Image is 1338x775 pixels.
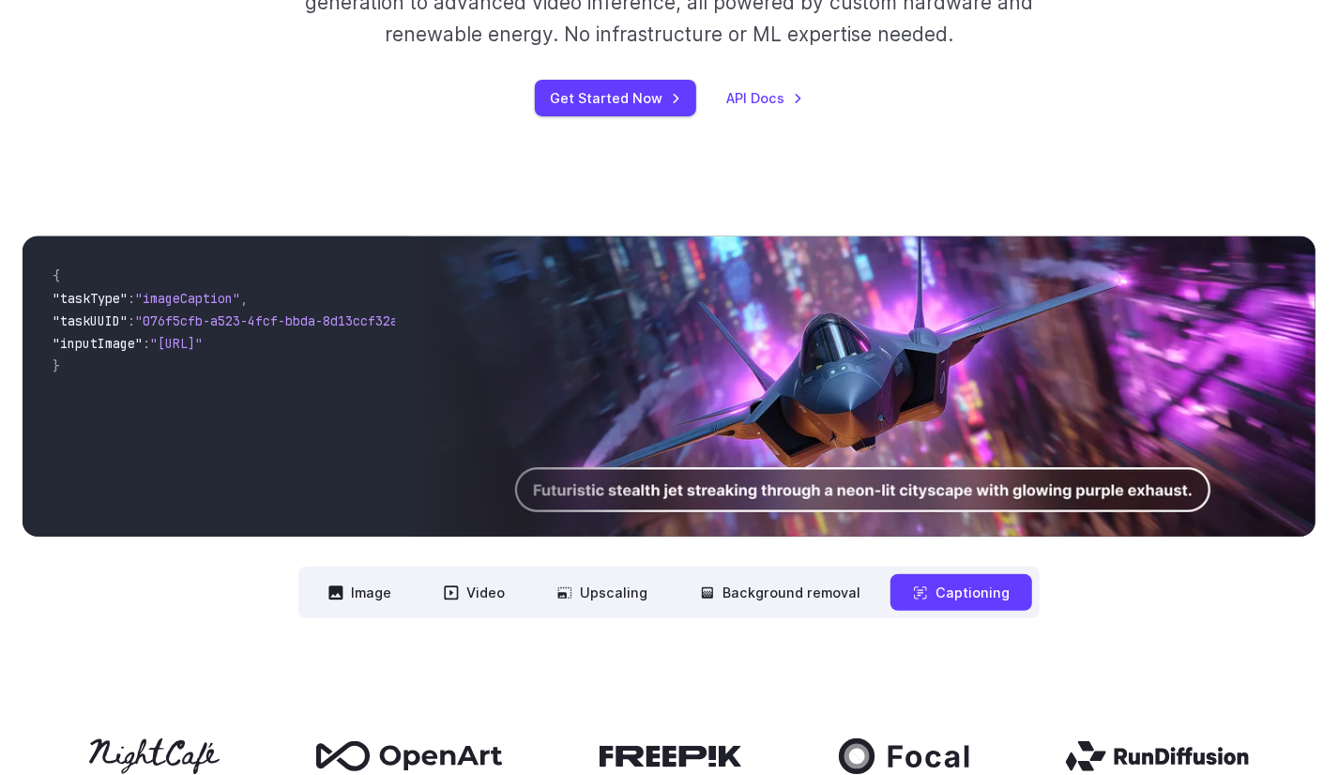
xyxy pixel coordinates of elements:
[53,357,60,374] span: }
[535,574,670,611] button: Upscaling
[677,574,883,611] button: Background removal
[53,312,128,329] span: "taskUUID"
[135,312,420,329] span: "076f5cfb-a523-4fcf-bbda-8d13ccf32a75"
[143,335,150,352] span: :
[890,574,1032,611] button: Captioning
[410,236,1315,537] img: Futuristic stealth jet streaking through a neon-lit cityscape with glowing purple exhaust
[306,574,414,611] button: Image
[128,290,135,307] span: :
[53,335,143,352] span: "inputImage"
[240,290,248,307] span: ,
[726,87,803,109] a: API Docs
[135,290,240,307] span: "imageCaption"
[53,290,128,307] span: "taskType"
[150,335,203,352] span: "[URL]"
[128,312,135,329] span: :
[535,80,696,116] a: Get Started Now
[421,574,527,611] button: Video
[53,267,60,284] span: {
